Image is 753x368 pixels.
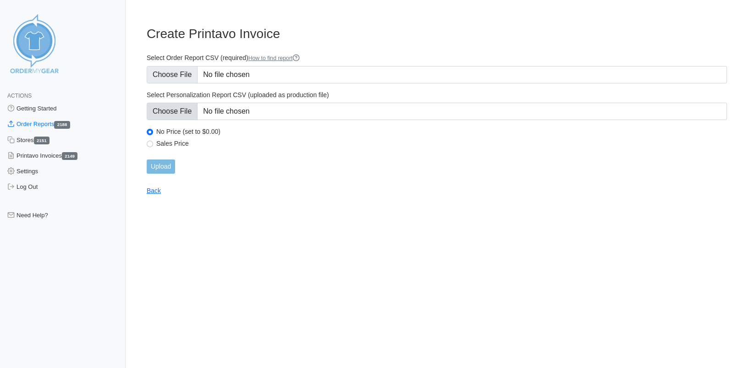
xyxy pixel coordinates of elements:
span: 2188 [54,121,70,129]
span: Actions [7,93,32,99]
input: Upload [147,159,175,174]
label: No Price (set to $0.00) [156,127,727,136]
label: Sales Price [156,139,727,148]
span: 2149 [62,152,77,160]
label: Select Order Report CSV (required) [147,54,727,62]
a: How to find report [248,55,300,61]
span: 2151 [34,137,49,144]
a: Back [147,187,161,194]
h3: Create Printavo Invoice [147,26,727,42]
label: Select Personalization Report CSV (uploaded as production file) [147,91,727,99]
